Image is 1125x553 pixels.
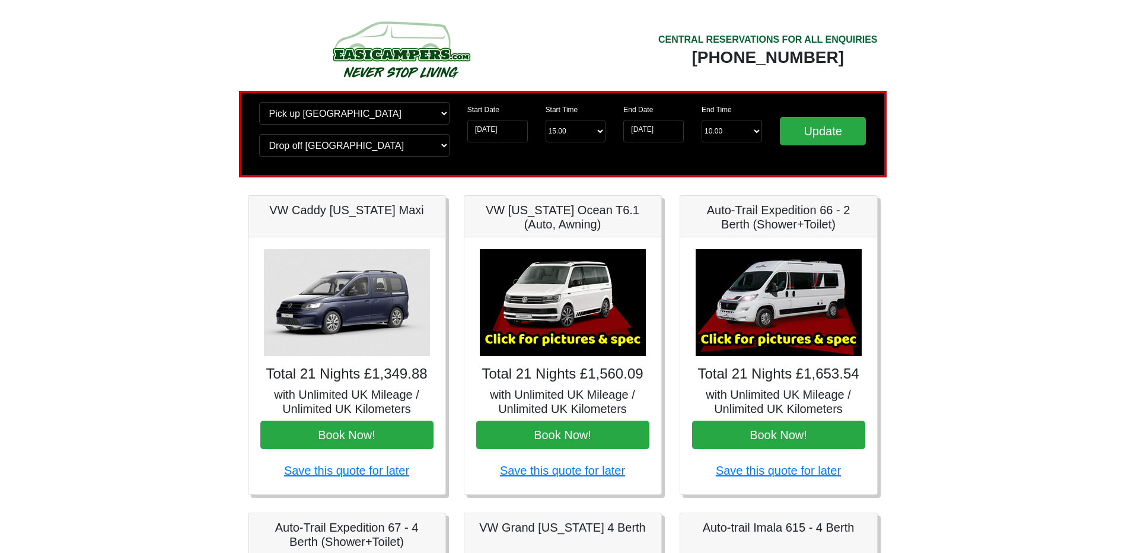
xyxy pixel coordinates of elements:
[288,17,514,82] img: campers-checkout-logo.png
[658,47,878,68] div: [PHONE_NUMBER]
[692,421,865,449] button: Book Now!
[623,120,684,142] input: Return Date
[467,120,528,142] input: Start Date
[260,366,434,383] h4: Total 21 Nights £1,349.88
[476,520,649,535] h5: VW Grand [US_STATE] 4 Berth
[692,520,865,535] h5: Auto-trail Imala 615 - 4 Berth
[658,33,878,47] div: CENTRAL RESERVATIONS FOR ALL ENQUIRIES
[692,387,865,416] h5: with Unlimited UK Mileage / Unlimited UK Kilometers
[696,249,862,356] img: Auto-Trail Expedition 66 - 2 Berth (Shower+Toilet)
[284,464,409,477] a: Save this quote for later
[476,421,649,449] button: Book Now!
[480,249,646,356] img: VW California Ocean T6.1 (Auto, Awning)
[476,387,649,416] h5: with Unlimited UK Mileage / Unlimited UK Kilometers
[260,520,434,549] h5: Auto-Trail Expedition 67 - 4 Berth (Shower+Toilet)
[260,203,434,217] h5: VW Caddy [US_STATE] Maxi
[467,104,499,115] label: Start Date
[260,387,434,416] h5: with Unlimited UK Mileage / Unlimited UK Kilometers
[476,366,649,383] h4: Total 21 Nights £1,560.09
[692,203,865,231] h5: Auto-Trail Expedition 66 - 2 Berth (Shower+Toilet)
[500,464,625,477] a: Save this quote for later
[546,104,578,115] label: Start Time
[692,366,865,383] h4: Total 21 Nights £1,653.54
[476,203,649,231] h5: VW [US_STATE] Ocean T6.1 (Auto, Awning)
[623,104,653,115] label: End Date
[260,421,434,449] button: Book Now!
[716,464,841,477] a: Save this quote for later
[780,117,866,145] input: Update
[264,249,430,356] img: VW Caddy California Maxi
[702,104,732,115] label: End Time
